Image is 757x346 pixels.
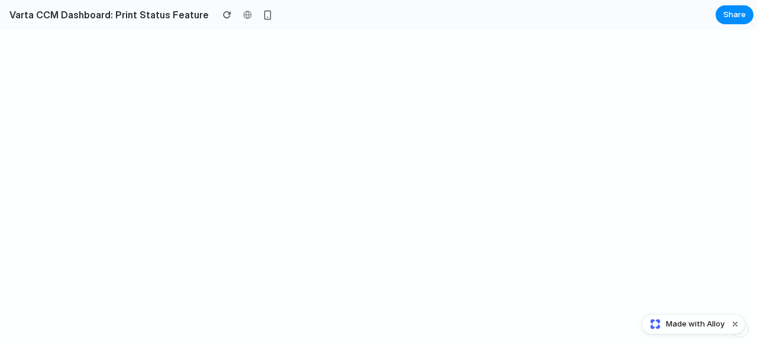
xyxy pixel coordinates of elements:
span: Made with Alloy [666,318,724,330]
h2: Varta CCM Dashboard: Print Status Feature [5,8,209,22]
a: Made with Alloy [642,318,726,330]
span: Share [723,9,746,21]
button: Share [716,5,753,24]
button: Dismiss watermark [728,317,742,331]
